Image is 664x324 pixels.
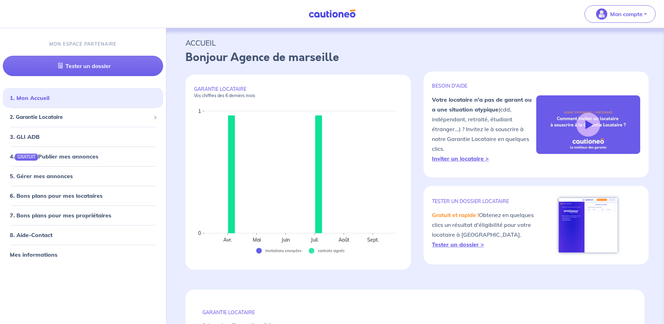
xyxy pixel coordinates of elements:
[198,230,201,236] text: 0
[596,8,607,20] img: illu_account_valid_menu.svg
[432,155,489,162] a: Inviter un locataire >
[585,5,656,23] button: illu_account_valid_menu.svgMon compte
[432,241,484,248] a: Tester un dossier >
[10,153,98,160] a: 4.GRATUITPublier mes annonces
[3,149,163,163] div: 4.GRATUITPublier mes annonces
[186,49,644,66] p: Bonjour Agence de marseille
[432,83,536,89] p: BESOIN D'AIDE
[432,95,536,163] p: (cdd, indépendant, retraité, étudiant étranger...) ? Invitez le à souscrire à notre Garantie Loca...
[198,108,201,114] text: 1
[536,95,640,154] img: video-gli-new-none.jpg
[10,212,111,219] a: 7. Bons plans pour mes propriétaires
[310,237,319,243] text: Juil.
[10,95,49,102] a: 1. Mon Accueil
[432,198,536,204] p: TESTER un dossier locataire
[338,237,349,243] text: Août
[186,36,644,49] p: ACCUEIL
[281,237,290,243] text: Juin
[432,211,479,218] em: Gratuit et rapide !
[194,86,403,99] p: GARANTIE LOCATAIRE
[10,251,57,258] a: Mes informations
[3,208,163,222] div: 7. Bons plans pour mes propriétaires
[3,56,163,76] a: Tester un dossier
[367,237,379,243] text: Sept.
[10,133,40,140] a: 3. GLI ADB
[3,248,163,262] div: Mes informations
[10,114,151,122] span: 2. Garantie Locataire
[202,309,628,316] p: GARANTIE LOCATAIRE
[306,9,358,18] img: Cautioneo
[3,111,163,124] div: 2. Garantie Locataire
[3,228,163,242] div: 8. Aide-Contact
[49,41,117,47] p: MON ESPACE PARTENAIRE
[10,192,103,199] a: 6. Bons plans pour mes locataires
[432,210,536,249] p: Obtenez en quelques clics un résultat d'éligibilité pour votre locataire à [GEOGRAPHIC_DATA].
[555,194,621,256] img: simulateur.png
[223,237,232,243] text: Avr.
[3,130,163,144] div: 3. GLI ADB
[610,10,643,18] p: Mon compte
[3,169,163,183] div: 5. Gérer mes annonces
[194,93,255,98] em: Vos chiffres des 6 derniers mois
[3,91,163,105] div: 1. Mon Accueil
[10,231,53,238] a: 8. Aide-Contact
[3,189,163,203] div: 6. Bons plans pour mes locataires
[10,173,73,180] a: 5. Gérer mes annonces
[432,96,532,113] strong: Votre locataire n'a pas de garant ou a une situation atypique
[253,237,261,243] text: Mai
